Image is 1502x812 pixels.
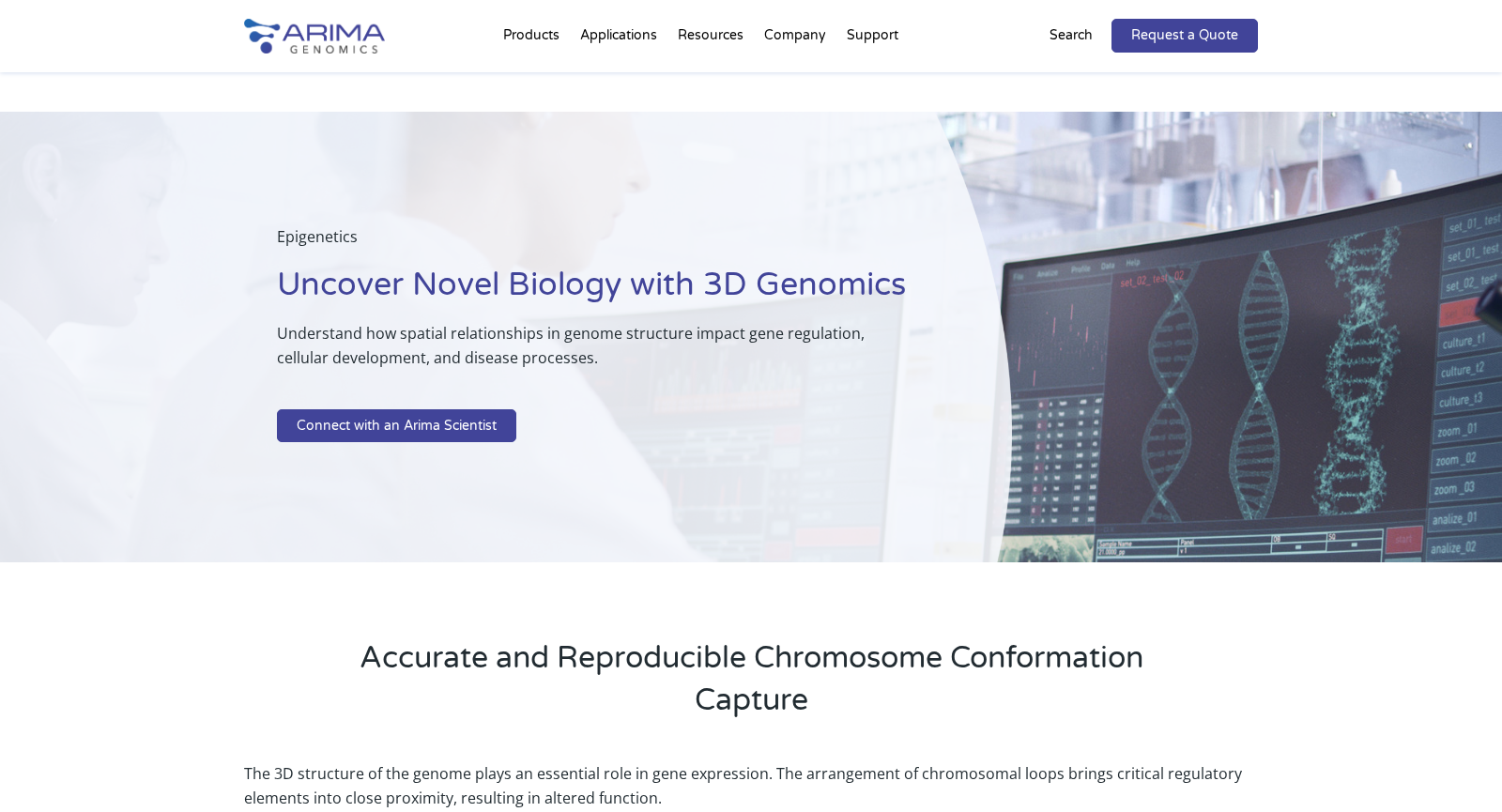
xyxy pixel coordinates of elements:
[1111,19,1258,53] a: Request a Quote
[277,264,919,321] h1: Uncover Novel Biology with 3D Genomics
[1050,23,1093,48] p: Search
[277,224,919,264] p: Epigenetics
[319,637,1183,736] h2: Accurate and Reproducible Chromosome Conformation Capture
[277,409,516,443] a: Connect with an Arima Scientist
[244,19,385,54] img: Arima-Genomics-logo
[277,321,919,385] p: Understand how spatial relationships in genome structure impact gene regulation, cellular develop...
